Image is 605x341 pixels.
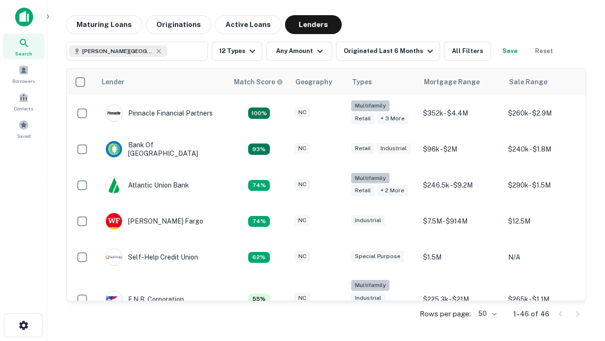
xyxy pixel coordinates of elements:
[294,143,310,154] div: NC
[15,50,32,57] span: Search
[106,105,122,121] img: picture
[106,141,122,157] img: picture
[558,265,605,311] iframe: Chat Widget
[336,42,440,61] button: Originated Last 6 Months
[503,167,588,203] td: $290k - $1.5M
[418,131,503,167] td: $96k - $2M
[351,185,375,196] div: Retail
[294,293,310,304] div: NC
[294,251,310,262] div: NC
[503,131,588,167] td: $240k - $1.8M
[12,77,35,85] span: Borrowers
[146,15,211,34] button: Originations
[3,89,44,114] a: Contacts
[503,239,588,275] td: N/A
[503,275,588,323] td: $265k - $1.1M
[444,42,491,61] button: All Filters
[295,76,332,88] div: Geography
[418,95,503,131] td: $352k - $4.4M
[106,213,122,229] img: picture
[290,69,346,95] th: Geography
[248,108,270,119] div: Matching Properties: 29, hasApolloMatch: undefined
[294,215,310,226] div: NC
[14,105,33,112] span: Contacts
[105,249,198,266] div: Self-help Credit Union
[105,177,189,194] div: Atlantic Union Bank
[294,179,310,190] div: NC
[529,42,559,61] button: Reset
[106,249,122,265] img: picture
[495,42,525,61] button: Save your search to get updates of matches that match your search criteria.
[475,307,498,321] div: 50
[248,180,270,191] div: Matching Properties: 12, hasApolloMatch: undefined
[106,291,122,307] img: picture
[503,203,588,239] td: $12.5M
[228,69,290,95] th: Capitalize uses an advanced AI algorithm to match your search with the best lender. The match sco...
[351,215,385,226] div: Industrial
[418,239,503,275] td: $1.5M
[351,251,404,262] div: Special Purpose
[418,167,503,203] td: $246.5k - $9.2M
[418,275,503,323] td: $225.3k - $21M
[266,42,332,61] button: Any Amount
[82,47,153,55] span: [PERSON_NAME][GEOGRAPHIC_DATA], [GEOGRAPHIC_DATA]
[3,61,44,87] a: Borrowers
[3,116,44,142] a: Saved
[102,76,124,88] div: Lender
[248,144,270,155] div: Matching Properties: 15, hasApolloMatch: undefined
[105,105,213,122] div: Pinnacle Financial Partners
[234,77,281,87] h6: Match Score
[105,213,203,230] div: [PERSON_NAME] Fargo
[105,141,219,158] div: Bank Of [GEOGRAPHIC_DATA]
[352,76,372,88] div: Types
[351,113,375,124] div: Retail
[351,100,389,111] div: Multifamily
[15,8,33,27] img: capitalize-icon.png
[96,69,228,95] th: Lender
[248,216,270,227] div: Matching Properties: 12, hasApolloMatch: undefined
[285,15,342,34] button: Lenders
[351,173,389,184] div: Multifamily
[66,15,142,34] button: Maturing Loans
[17,132,31,140] span: Saved
[215,15,281,34] button: Active Loans
[420,308,471,320] p: Rows per page:
[351,143,375,154] div: Retail
[248,294,270,305] div: Matching Properties: 9, hasApolloMatch: undefined
[509,76,547,88] div: Sale Range
[234,77,283,87] div: Capitalize uses an advanced AI algorithm to match your search with the best lender. The match sco...
[418,69,503,95] th: Mortgage Range
[377,185,408,196] div: + 2 more
[346,69,418,95] th: Types
[294,107,310,118] div: NC
[248,252,270,263] div: Matching Properties: 10, hasApolloMatch: undefined
[418,203,503,239] td: $7.5M - $914M
[344,45,436,57] div: Originated Last 6 Months
[351,280,389,291] div: Multifamily
[424,76,480,88] div: Mortgage Range
[3,34,44,59] a: Search
[503,69,588,95] th: Sale Range
[513,308,549,320] p: 1–46 of 46
[377,113,408,124] div: + 3 more
[212,42,262,61] button: 12 Types
[105,291,184,308] div: F.n.b. Corporation
[106,177,122,193] img: picture
[377,143,411,154] div: Industrial
[351,293,385,304] div: Industrial
[503,95,588,131] td: $260k - $2.9M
